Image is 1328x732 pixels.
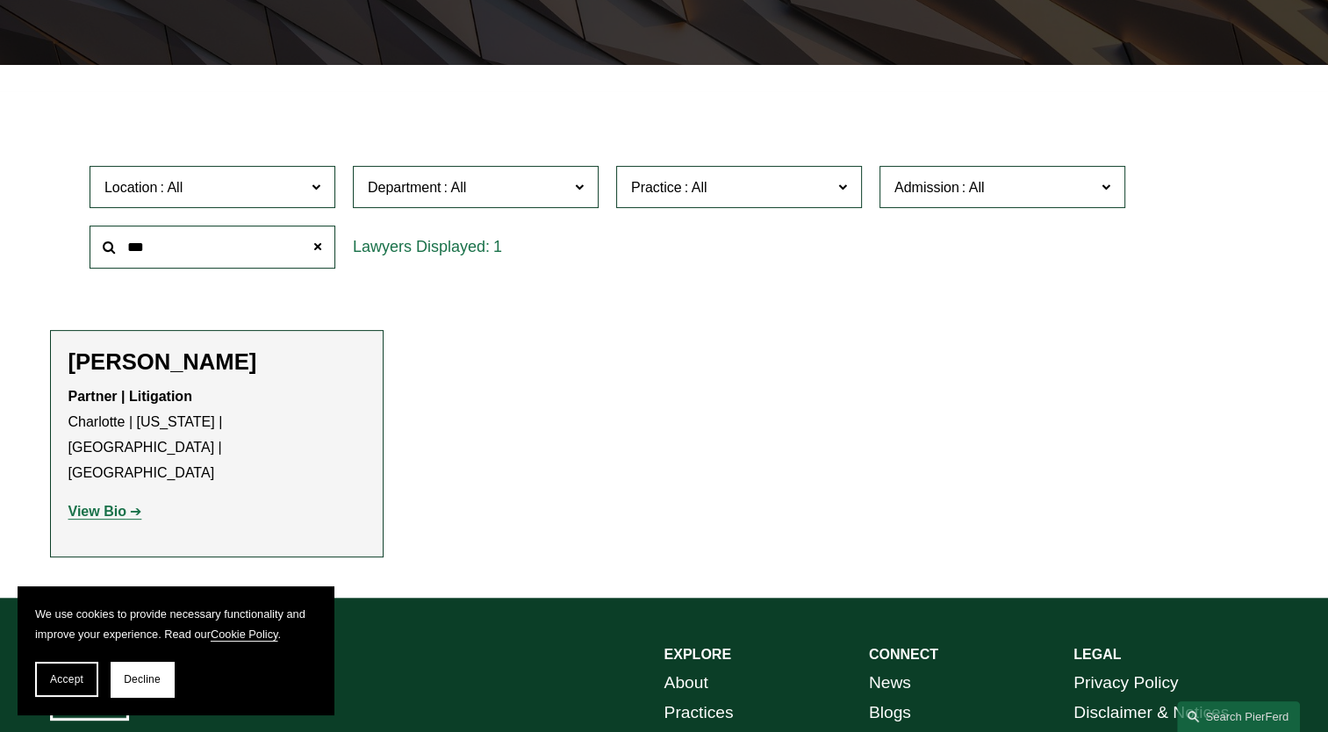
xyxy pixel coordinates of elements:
span: Accept [50,673,83,685]
p: Charlotte | [US_STATE] | [GEOGRAPHIC_DATA] | [GEOGRAPHIC_DATA] [68,384,365,485]
span: Location [104,180,158,195]
strong: LEGAL [1073,647,1121,662]
h2: [PERSON_NAME] [68,348,365,376]
strong: CONNECT [869,647,938,662]
button: Accept [35,662,98,697]
a: About [664,668,708,699]
span: Admission [894,180,959,195]
strong: View Bio [68,504,126,519]
a: View Bio [68,504,142,519]
a: Search this site [1177,701,1300,732]
span: Decline [124,673,161,685]
button: Decline [111,662,174,697]
a: Disclaimer & Notices [1073,698,1229,728]
strong: Partner | Litigation [68,389,192,404]
a: Practices [664,698,734,728]
a: Privacy Policy [1073,668,1178,699]
section: Cookie banner [18,586,334,714]
p: We use cookies to provide necessary functionality and improve your experience. Read our . [35,604,316,644]
a: Cookie Policy [211,628,278,641]
span: Department [368,180,441,195]
a: Blogs [869,698,911,728]
strong: EXPLORE [664,647,731,662]
span: 1 [493,238,502,255]
span: Practice [631,180,682,195]
a: News [869,668,911,699]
